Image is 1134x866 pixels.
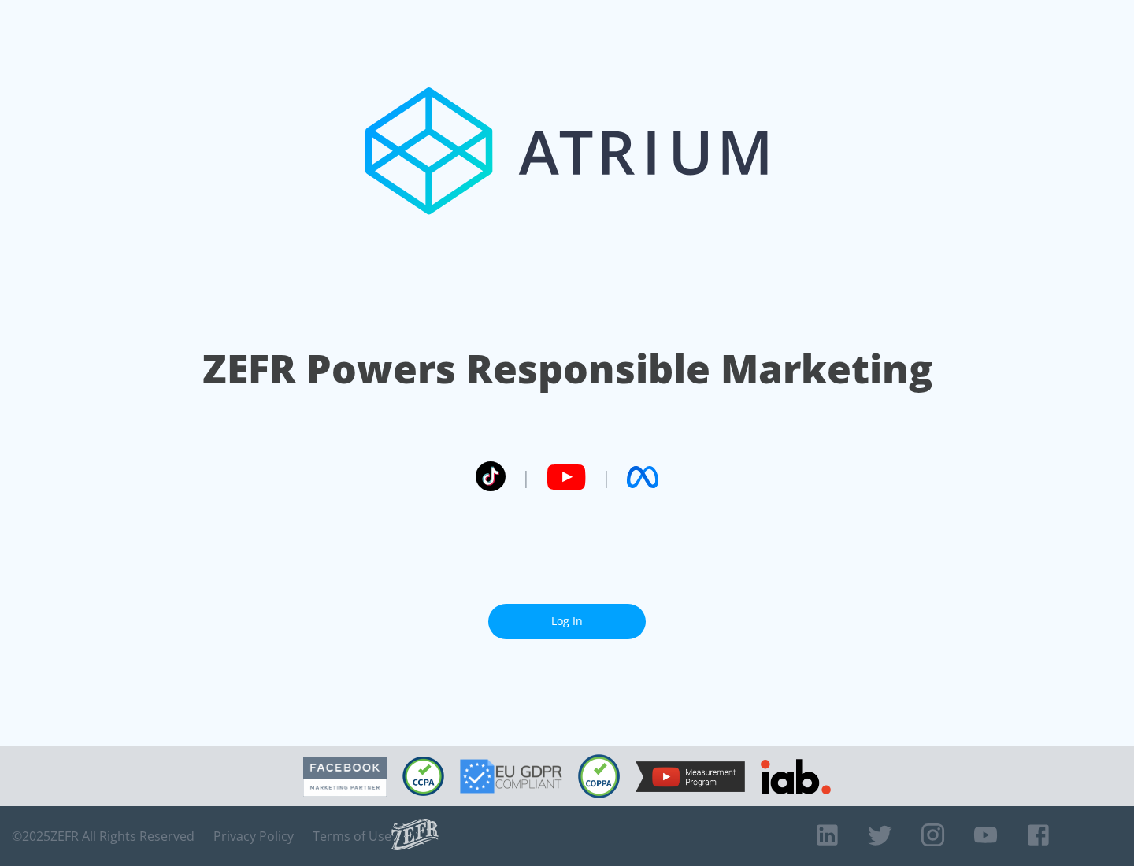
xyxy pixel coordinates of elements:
img: GDPR Compliant [460,759,562,794]
img: Facebook Marketing Partner [303,757,387,797]
span: | [602,465,611,489]
img: CCPA Compliant [402,757,444,796]
a: Terms of Use [313,828,391,844]
span: © 2025 ZEFR All Rights Reserved [12,828,195,844]
img: IAB [761,759,831,794]
img: YouTube Measurement Program [636,761,745,792]
a: Privacy Policy [213,828,294,844]
span: | [521,465,531,489]
h1: ZEFR Powers Responsible Marketing [202,342,932,396]
a: Log In [488,604,646,639]
img: COPPA Compliant [578,754,620,798]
